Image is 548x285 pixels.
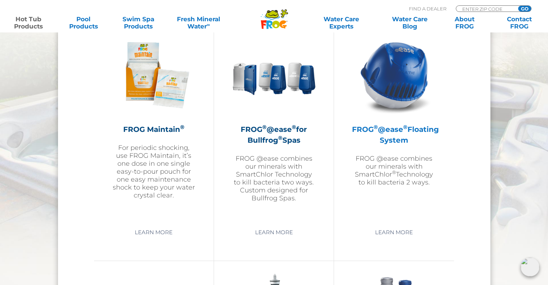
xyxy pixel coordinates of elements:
p: FROG @ease combines our minerals with SmartChlor Technology to kill bacteria two ways. Custom des... [232,155,316,202]
a: FROG®@ease®for Bullfrog®SpasFROG @ease combines our minerals with SmartChlor Technology to kill b... [232,33,316,221]
sup: ® [180,124,184,130]
a: Hot TubProducts [7,15,50,30]
img: bullfrog-product-hero-300x300.png [232,33,316,117]
p: Find A Dealer [409,5,446,12]
a: Swim SpaProducts [117,15,160,30]
sup: ® [403,124,407,130]
sup: ® [292,124,296,130]
a: ContactFROG [498,15,541,30]
a: PoolProducts [62,15,104,30]
sup: ® [262,124,267,130]
img: Frog_Maintain_Hero-2-v2-300x300.png [112,33,196,117]
h2: FROG Maintain [112,124,196,135]
p: FROG @ease combines our minerals with SmartChlor Technology to kill bacteria 2 ways. [352,155,436,186]
sup: ® [278,134,282,141]
sup: ∞ [206,22,210,27]
a: Fresh MineralWater∞ [172,15,225,30]
a: Water CareExperts [307,15,376,30]
input: GO [518,6,531,12]
img: openIcon [521,258,539,276]
a: Water CareBlog [388,15,431,30]
a: Learn More [246,226,301,239]
sup: ® [392,169,396,175]
h2: FROG @ease Floating System [352,124,436,146]
sup: ® [374,124,378,130]
a: FROG®@ease®Floating SystemFROG @ease combines our minerals with SmartChlor®Technology to kill bac... [352,33,436,221]
input: Zip Code Form [462,6,510,12]
img: hot-tub-product-atease-system-300x300.png [352,33,436,117]
a: AboutFROG [443,15,486,30]
a: Learn More [367,226,421,239]
p: For periodic shocking, use FROG Maintain, it’s one dose in one single easy-to-pour pouch for one ... [112,144,196,199]
h2: FROG @ease for Bullfrog Spas [232,124,316,146]
a: Learn More [126,226,181,239]
a: FROG Maintain®For periodic shocking, use FROG Maintain, it’s one dose in one single easy-to-pour ... [112,33,196,221]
